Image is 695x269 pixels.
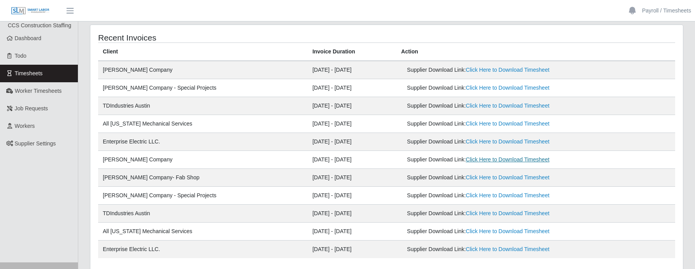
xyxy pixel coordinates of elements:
a: Payroll / Timesheets [642,7,691,15]
div: Supplier Download Link: [407,120,575,128]
td: [DATE] - [DATE] [308,169,396,187]
a: Click Here to Download Timesheet [466,156,549,163]
td: All [US_STATE] Mechanical Services [98,223,308,241]
span: CCS Construction Staffing [8,22,71,28]
a: Click Here to Download Timesheet [466,120,549,127]
a: Click Here to Download Timesheet [466,192,549,198]
span: Timesheets [15,70,43,76]
td: [DATE] - [DATE] [308,205,396,223]
div: Supplier Download Link: [407,245,575,253]
span: Todo [15,53,26,59]
span: Dashboard [15,35,42,41]
span: Job Requests [15,105,48,111]
div: Supplier Download Link: [407,102,575,110]
td: Enterprise Electric LLC. [98,133,308,151]
div: Supplier Download Link: [407,84,575,92]
td: [DATE] - [DATE] [308,223,396,241]
th: Invoice Duration [308,43,396,61]
a: Click Here to Download Timesheet [466,246,549,252]
div: Supplier Download Link: [407,191,575,200]
div: Supplier Download Link: [407,209,575,218]
td: [DATE] - [DATE] [308,133,396,151]
span: Supplier Settings [15,140,56,147]
a: Click Here to Download Timesheet [466,85,549,91]
td: [PERSON_NAME] Company- Fab Shop [98,169,308,187]
td: Enterprise Electric LLC. [98,241,308,258]
h4: Recent Invoices [98,33,332,42]
td: All [US_STATE] Mechanical Services [98,115,308,133]
span: Worker Timesheets [15,88,62,94]
td: [DATE] - [DATE] [308,79,396,97]
td: [PERSON_NAME] Company [98,61,308,79]
a: Click Here to Download Timesheet [466,138,549,145]
td: [DATE] - [DATE] [308,97,396,115]
a: Click Here to Download Timesheet [466,67,549,73]
th: Client [98,43,308,61]
td: [PERSON_NAME] Company - Special Projects [98,187,308,205]
td: [DATE] - [DATE] [308,151,396,169]
td: [DATE] - [DATE] [308,187,396,205]
span: Workers [15,123,35,129]
td: [DATE] - [DATE] [308,61,396,79]
th: Action [396,43,675,61]
a: Click Here to Download Timesheet [466,174,549,181]
td: [DATE] - [DATE] [308,241,396,258]
img: SLM Logo [11,7,50,15]
td: [PERSON_NAME] Company [98,151,308,169]
div: Supplier Download Link: [407,138,575,146]
td: TDIndustries Austin [98,97,308,115]
div: Supplier Download Link: [407,156,575,164]
div: Supplier Download Link: [407,227,575,235]
a: Click Here to Download Timesheet [466,210,549,216]
a: Click Here to Download Timesheet [466,228,549,234]
td: [PERSON_NAME] Company - Special Projects [98,79,308,97]
td: TDIndustries Austin [98,205,308,223]
div: Supplier Download Link: [407,173,575,182]
a: Click Here to Download Timesheet [466,103,549,109]
div: Supplier Download Link: [407,66,575,74]
td: [DATE] - [DATE] [308,115,396,133]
